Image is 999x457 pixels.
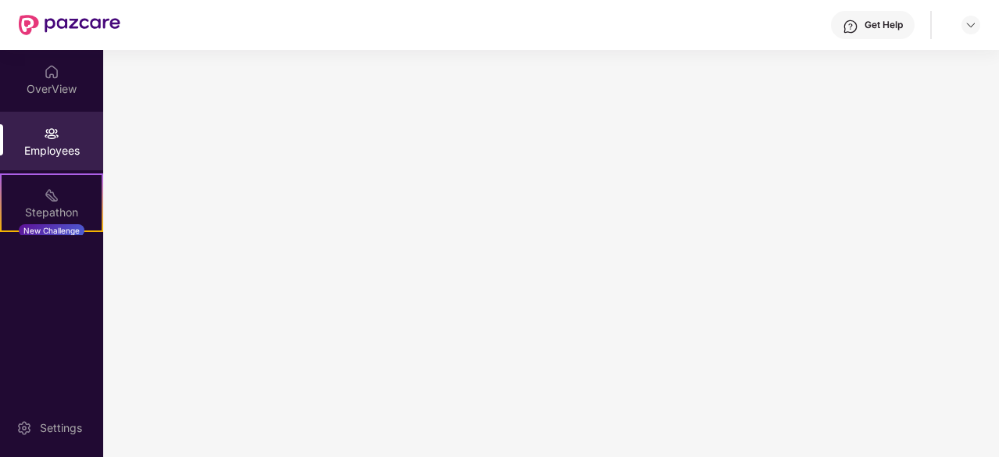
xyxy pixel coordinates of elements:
[19,224,84,237] div: New Challenge
[843,19,858,34] img: svg+xml;base64,PHN2ZyBpZD0iSGVscC0zMngzMiIgeG1sbnM9Imh0dHA6Ly93d3cudzMub3JnLzIwMDAvc3ZnIiB3aWR0aD...
[44,187,59,203] img: svg+xml;base64,PHN2ZyB4bWxucz0iaHR0cDovL3d3dy53My5vcmcvMjAwMC9zdmciIHdpZHRoPSIyMSIgaGVpZ2h0PSIyMC...
[35,420,87,436] div: Settings
[19,15,120,35] img: New Pazcare Logo
[44,126,59,141] img: svg+xml;base64,PHN2ZyBpZD0iRW1wbG95ZWVzIiB4bWxucz0iaHR0cDovL3d3dy53My5vcmcvMjAwMC9zdmciIHdpZHRoPS...
[16,420,32,436] img: svg+xml;base64,PHN2ZyBpZD0iU2V0dGluZy0yMHgyMCIgeG1sbnM9Imh0dHA6Ly93d3cudzMub3JnLzIwMDAvc3ZnIiB3aW...
[2,205,102,220] div: Stepathon
[865,19,903,31] div: Get Help
[44,64,59,80] img: svg+xml;base64,PHN2ZyBpZD0iSG9tZSIgeG1sbnM9Imh0dHA6Ly93d3cudzMub3JnLzIwMDAvc3ZnIiB3aWR0aD0iMjAiIG...
[965,19,977,31] img: svg+xml;base64,PHN2ZyBpZD0iRHJvcGRvd24tMzJ4MzIiIHhtbG5zPSJodHRwOi8vd3d3LnczLm9yZy8yMDAwL3N2ZyIgd2...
